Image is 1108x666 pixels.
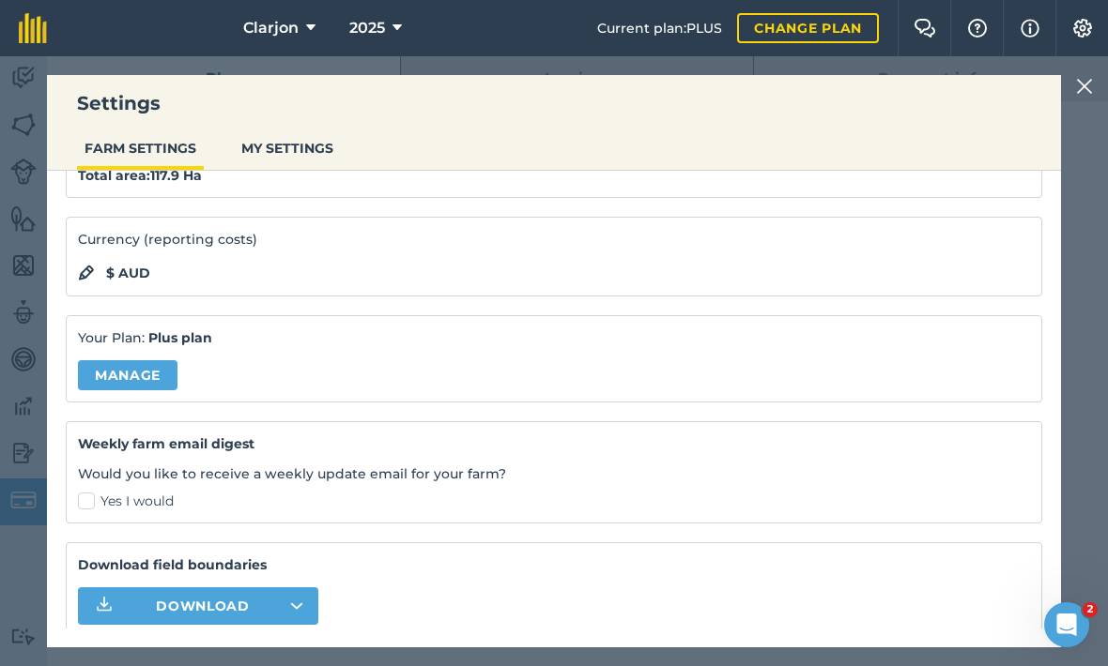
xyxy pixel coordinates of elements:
[78,167,202,184] strong: Total area : 117.9 Ha
[243,17,299,39] span: Clarjon
[78,262,95,284] img: svg+xml;base64,PHN2ZyB4bWxucz0iaHR0cDovL3d3dy53My5vcmcvMjAwMC9zdmciIHdpZHRoPSIxOCIgaGVpZ2h0PSIyNC...
[914,19,936,38] img: Two speech bubbles overlapping with the left bubble in the forefront
[1071,19,1094,38] img: A cog icon
[148,329,212,346] strong: Plus plan
[597,18,722,38] span: Current plan : PLUS
[1044,602,1089,647] iframe: Intercom live chat
[78,587,318,625] button: Download
[1083,602,1098,617] span: 2
[349,17,385,39] span: 2025
[234,130,341,166] button: MY SETTINGS
[78,463,1030,484] p: Would you like to receive a weekly update email for your farm?
[106,263,150,283] strong: $ AUD
[19,13,47,43] img: fieldmargin Logo
[78,492,1030,511] label: Yes I would
[78,360,177,390] a: Manage
[1021,17,1039,39] img: svg+xml;base64,PHN2ZyB4bWxucz0iaHR0cDovL3d3dy53My5vcmcvMjAwMC9zdmciIHdpZHRoPSIxNyIgaGVpZ2h0PSIxNy...
[78,327,1030,348] p: Your Plan:
[1076,75,1093,98] img: svg+xml;base64,PHN2ZyB4bWxucz0iaHR0cDovL3d3dy53My5vcmcvMjAwMC9zdmciIHdpZHRoPSIyMiIgaGVpZ2h0PSIzMC...
[737,13,879,43] a: Change plan
[156,597,250,615] span: Download
[77,130,204,166] button: FARM SETTINGS
[78,433,1030,454] h4: Weekly farm email digest
[47,90,1061,116] h3: Settings
[78,554,1030,575] strong: Download field boundaries
[966,19,989,38] img: A question mark icon
[78,229,1030,250] p: Currency (reporting costs)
